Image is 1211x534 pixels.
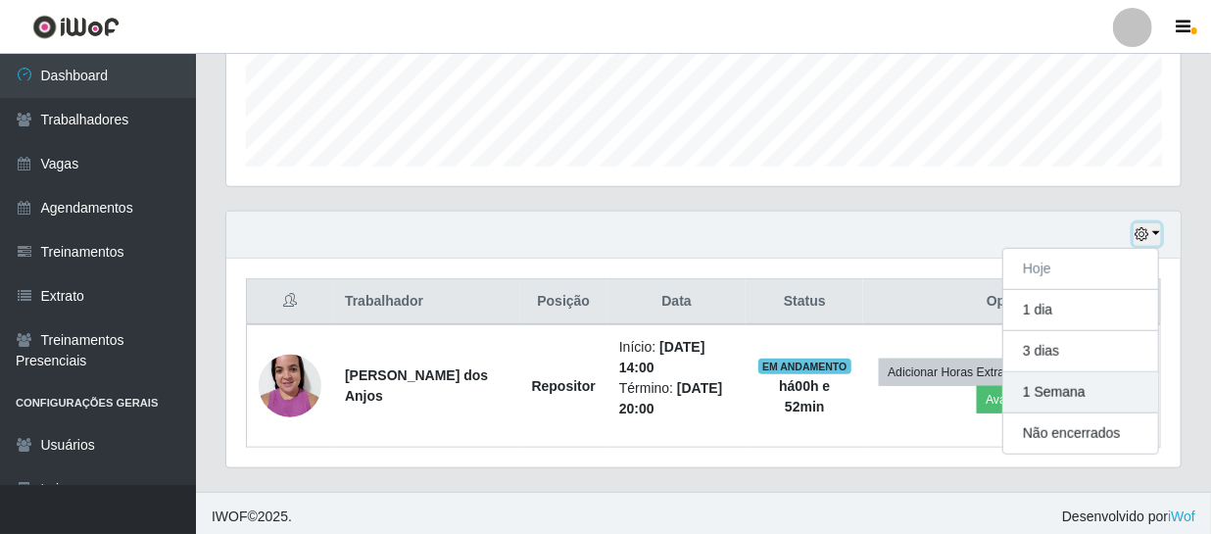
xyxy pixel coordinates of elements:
time: [DATE] 14:00 [619,339,705,375]
li: Início: [619,337,734,378]
button: Hoje [1003,249,1158,290]
th: Opções [863,279,1160,325]
th: Status [746,279,863,325]
img: 1737249386728.jpeg [259,344,321,427]
th: Trabalhador [333,279,520,325]
li: Término: [619,378,734,419]
th: Data [607,279,746,325]
img: CoreUI Logo [32,15,120,39]
button: 1 dia [1003,290,1158,331]
button: 1 Semana [1003,372,1158,413]
strong: há 00 h e 52 min [779,378,830,414]
a: iWof [1168,509,1195,524]
button: Avaliação [977,386,1046,413]
button: Não encerrados [1003,413,1158,454]
strong: Repositor [532,378,596,394]
span: © 2025 . [212,507,292,527]
span: Desenvolvido por [1062,507,1195,527]
span: IWOF [212,509,248,524]
button: 3 dias [1003,331,1158,372]
span: EM ANDAMENTO [758,359,851,374]
th: Posição [520,279,607,325]
button: Adicionar Horas Extra [879,359,1013,386]
strong: [PERSON_NAME] dos Anjos [345,367,488,404]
